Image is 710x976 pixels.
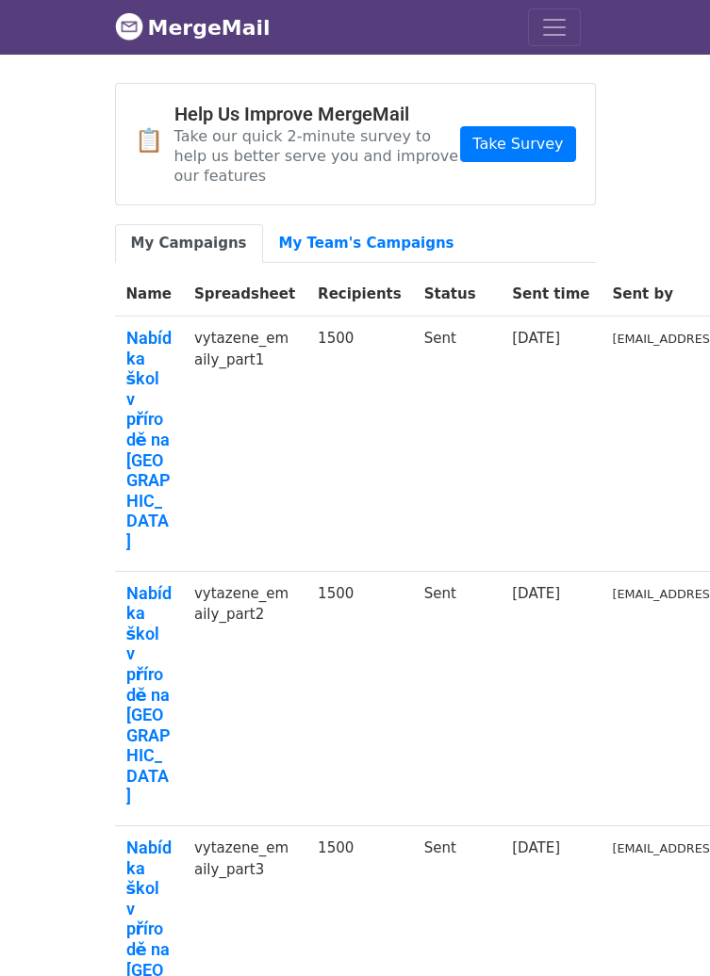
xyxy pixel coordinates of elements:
[183,317,306,572] td: vytazene_emaily_part1
[512,839,560,856] a: [DATE]
[413,571,502,826] td: Sent
[263,224,471,263] a: My Team's Campaigns
[115,224,263,263] a: My Campaigns
[115,272,183,317] th: Name
[512,585,560,602] a: [DATE]
[306,317,413,572] td: 1500
[174,126,461,186] p: Take our quick 2-minute survey to help us better serve you and improve our features
[528,8,581,46] button: Toggle navigation
[460,126,575,162] a: Take Survey
[135,127,174,155] span: 📋
[174,103,461,125] h4: Help Us Improve MergeMail
[306,571,413,826] td: 1500
[183,272,306,317] th: Spreadsheet
[306,272,413,317] th: Recipients
[183,571,306,826] td: vytazene_emaily_part2
[115,8,271,47] a: MergeMail
[413,317,502,572] td: Sent
[501,272,601,317] th: Sent time
[126,583,172,807] a: Nabídka škol v přírodě na [GEOGRAPHIC_DATA]
[126,328,172,552] a: Nabídka škol v přírodě na [GEOGRAPHIC_DATA]
[413,272,502,317] th: Status
[115,12,143,41] img: MergeMail logo
[512,330,560,347] a: [DATE]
